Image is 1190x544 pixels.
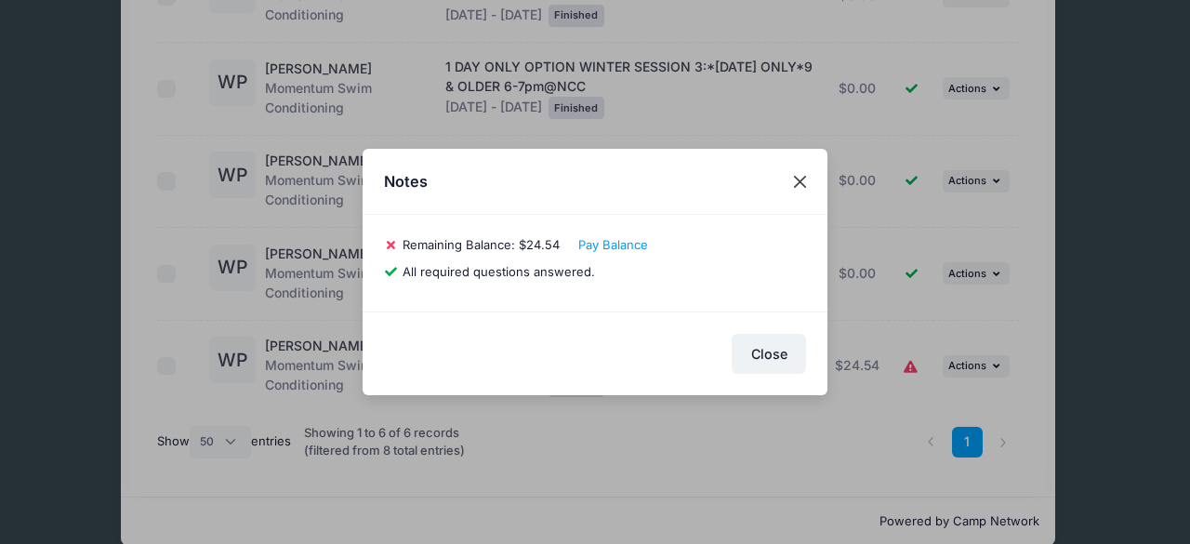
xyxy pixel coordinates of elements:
span: $24.54 [519,237,560,252]
span: All required questions answered. [403,264,595,279]
button: Close [784,165,817,198]
button: Close [732,334,806,374]
span: Remaining Balance: [403,237,515,252]
h4: Notes [384,170,428,192]
a: Pay Balance [578,237,648,252]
